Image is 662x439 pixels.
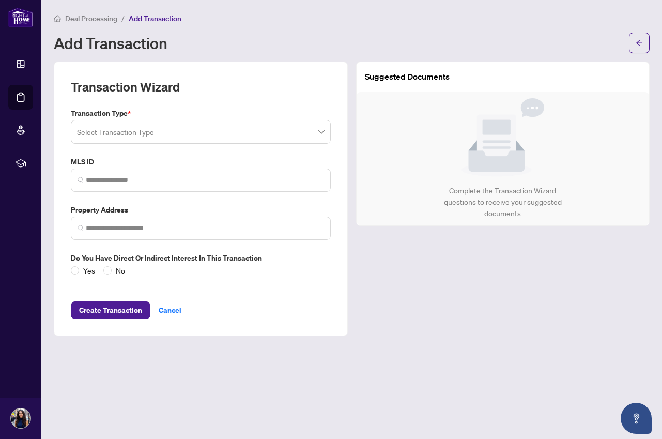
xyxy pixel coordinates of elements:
[433,185,573,219] div: Complete the Transaction Wizard questions to receive your suggested documents
[365,70,450,83] article: Suggested Documents
[79,302,142,319] span: Create Transaction
[159,302,181,319] span: Cancel
[71,252,331,264] label: Do you have direct or indirect interest in this transaction
[54,35,167,51] h1: Add Transaction
[71,204,331,216] label: Property Address
[78,177,84,183] img: search_icon
[71,301,150,319] button: Create Transaction
[461,98,544,177] img: Null State Icon
[71,79,180,95] h2: Transaction Wizard
[129,14,181,23] span: Add Transaction
[79,265,99,276] span: Yes
[150,301,190,319] button: Cancel
[121,12,125,24] li: /
[621,403,652,434] button: Open asap
[65,14,117,23] span: Deal Processing
[636,39,643,47] span: arrow-left
[11,408,30,428] img: Profile Icon
[54,15,61,22] span: home
[112,265,129,276] span: No
[8,8,33,27] img: logo
[71,108,331,119] label: Transaction Type
[78,225,84,231] img: search_icon
[71,156,331,168] label: MLS ID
